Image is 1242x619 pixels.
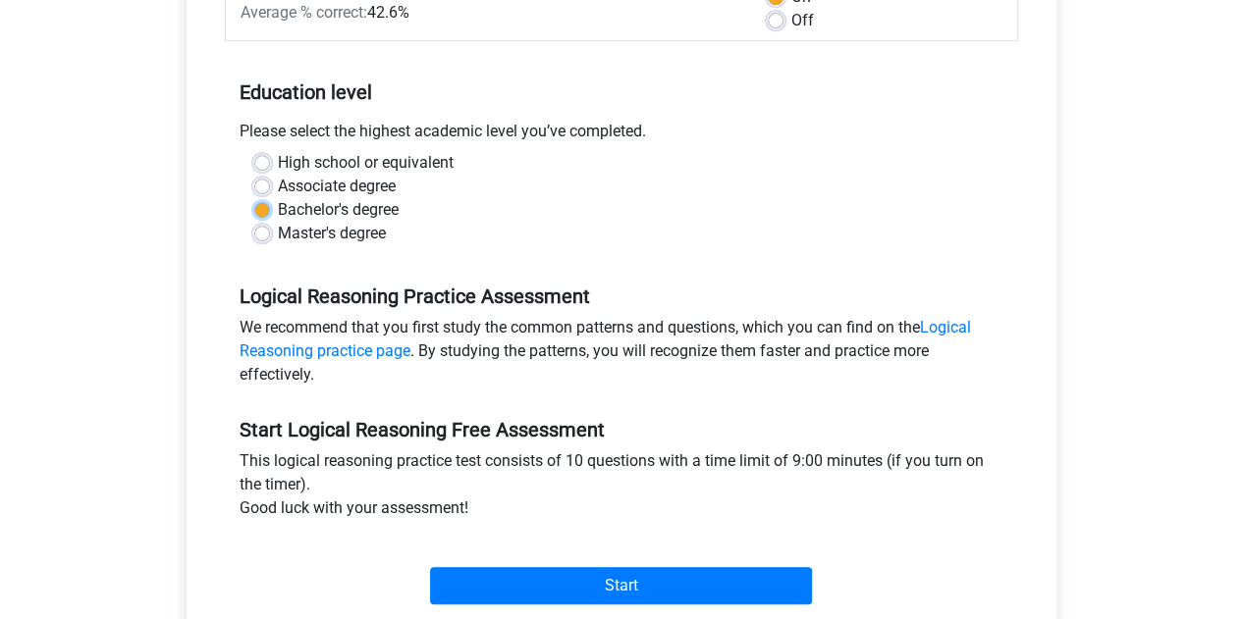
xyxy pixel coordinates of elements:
[278,151,454,175] label: High school or equivalent
[791,9,814,32] label: Off
[240,418,1003,441] h5: Start Logical Reasoning Free Assessment
[278,175,396,198] label: Associate degree
[225,449,1018,528] div: This logical reasoning practice test consists of 10 questions with a time limit of 9:00 minutes (...
[225,120,1018,151] div: Please select the highest academic level you’ve completed.
[241,3,367,22] span: Average % correct:
[430,567,812,604] input: Start
[225,316,1018,394] div: We recommend that you first study the common patterns and questions, which you can find on the . ...
[278,222,386,245] label: Master's degree
[240,73,1003,112] h5: Education level
[278,198,399,222] label: Bachelor's degree
[226,1,753,25] div: 42.6%
[240,284,1003,308] h5: Logical Reasoning Practice Assessment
